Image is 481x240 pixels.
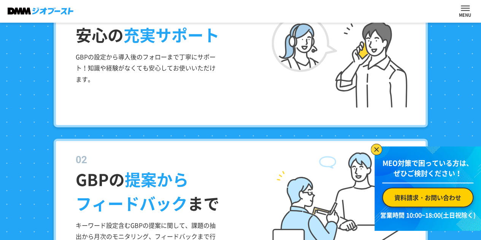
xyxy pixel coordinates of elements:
[382,188,473,207] a: 資料請求・お問い合わせ
[76,51,218,85] p: GBPの設定から導入後のフォローまで丁寧にサポート！知識や経験がなくても安心してお使いいただけます。
[124,23,219,46] span: 充実サポート
[76,8,415,47] dt: 安心の
[76,167,189,215] span: 提案から フィードバック
[379,210,476,219] p: 営業時間 10:00~18:00(土日祝除く)
[394,193,461,202] span: 資料請求・お問い合わせ
[76,153,415,215] dt: GBPの まで
[382,158,473,183] p: MEO対策で困っている方は、 ぜひご検討ください！
[461,6,470,11] button: ナビを開閉する
[371,144,382,155] img: バナーを閉じる
[8,8,73,15] img: DMMジオブースト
